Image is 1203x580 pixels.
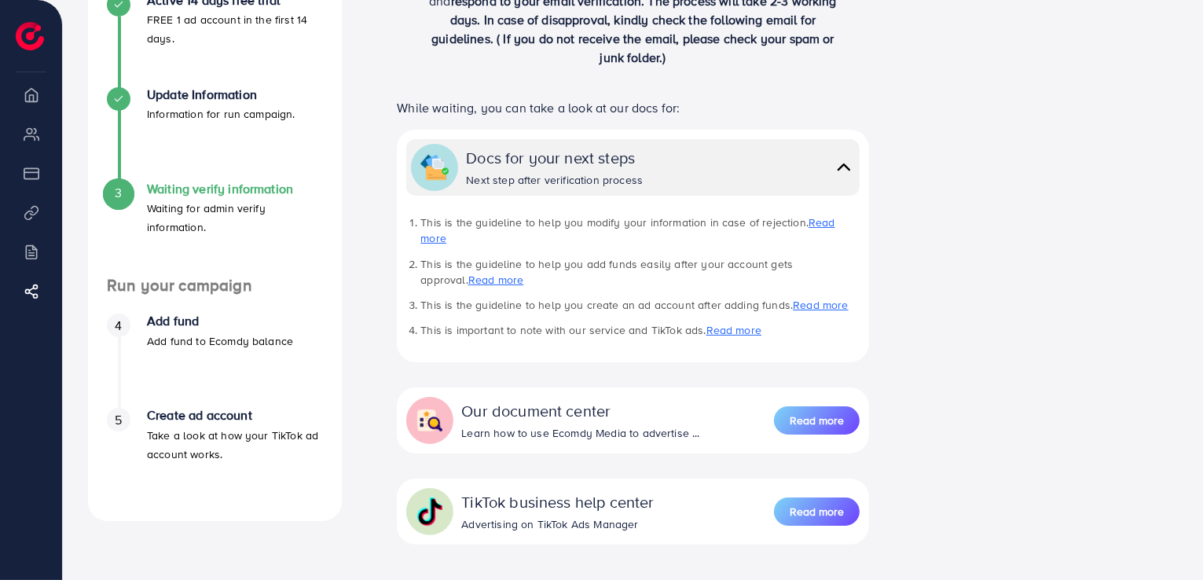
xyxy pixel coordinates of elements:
[397,98,868,117] p: While waiting, you can take a look at our docs for:
[461,399,699,422] div: Our document center
[147,199,323,237] p: Waiting for admin verify information.
[774,405,860,436] a: Read more
[147,408,323,423] h4: Create ad account
[420,297,859,313] li: This is the guideline to help you create an ad account after adding funds.
[147,182,323,196] h4: Waiting verify information
[790,504,844,519] span: Read more
[16,22,44,50] img: logo
[88,87,342,182] li: Update Information
[115,411,122,429] span: 5
[774,406,860,435] button: Read more
[461,425,699,441] div: Learn how to use Ecomdy Media to advertise ...
[774,497,860,526] button: Read more
[147,314,293,329] h4: Add fund
[88,314,342,408] li: Add fund
[420,256,859,288] li: This is the guideline to help you add funds easily after your account gets approval.
[420,322,859,338] li: This is important to note with our service and TikTok ads.
[420,215,859,247] li: This is the guideline to help you modify your information in case of rejection.
[466,172,643,188] div: Next step after verification process
[793,297,848,313] a: Read more
[420,215,834,246] a: Read more
[115,184,122,202] span: 3
[147,87,295,102] h4: Update Information
[115,317,122,335] span: 4
[416,406,444,435] img: collapse
[88,276,342,296] h4: Run your campaign
[1136,509,1191,568] iframe: Chat
[790,413,844,428] span: Read more
[774,496,860,527] a: Read more
[468,272,523,288] a: Read more
[416,497,444,526] img: collapse
[706,322,761,338] a: Read more
[88,182,342,276] li: Waiting verify information
[461,516,654,532] div: Advertising on TikTok Ads Manager
[147,10,323,48] p: FREE 1 ad account in the first 14 days.
[466,146,643,169] div: Docs for your next steps
[833,156,855,178] img: collapse
[147,426,323,464] p: Take a look at how your TikTok ad account works.
[147,105,295,123] p: Information for run campaign.
[147,332,293,351] p: Add fund to Ecomdy balance
[461,490,654,513] div: TikTok business help center
[88,408,342,502] li: Create ad account
[420,153,449,182] img: collapse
